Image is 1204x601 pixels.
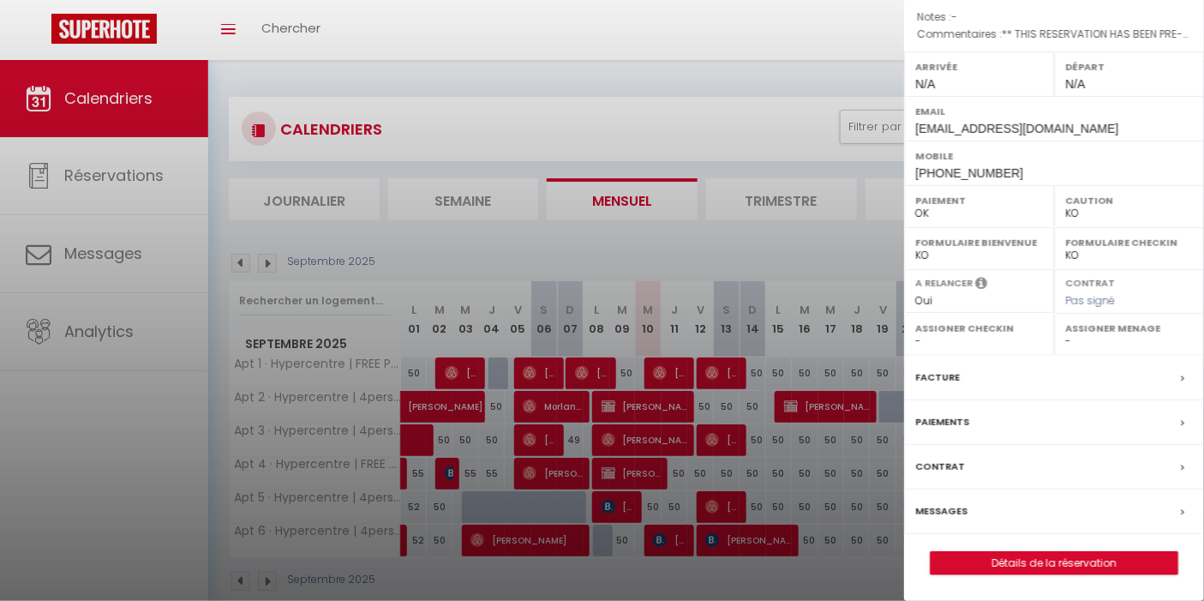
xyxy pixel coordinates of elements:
[931,552,1177,574] a: Détails de la réservation
[915,166,1023,180] span: [PHONE_NUMBER]
[915,58,1043,75] label: Arrivée
[915,276,973,291] label: A relancer
[1065,293,1115,308] span: Pas signé
[917,9,1191,26] p: Notes :
[951,9,957,24] span: -
[917,26,1191,43] p: Commentaires :
[915,369,960,387] label: Facture
[1065,276,1115,287] label: Contrat
[915,320,1043,337] label: Assigner Checkin
[1065,58,1193,75] label: Départ
[915,234,1043,251] label: Formulaire Bienvenue
[915,192,1043,209] label: Paiement
[1065,320,1193,337] label: Assigner Menage
[915,502,967,520] label: Messages
[1065,77,1085,91] span: N/A
[915,103,1193,120] label: Email
[915,122,1118,135] span: [EMAIL_ADDRESS][DOMAIN_NAME]
[930,551,1178,575] button: Détails de la réservation
[14,7,65,58] button: Ouvrir le widget de chat LiveChat
[975,276,987,295] i: Sélectionner OUI si vous souhaiter envoyer les séquences de messages post-checkout
[915,77,935,91] span: N/A
[915,458,965,476] label: Contrat
[915,147,1193,165] label: Mobile
[915,413,969,431] label: Paiements
[1065,192,1193,209] label: Caution
[1065,234,1193,251] label: Formulaire Checkin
